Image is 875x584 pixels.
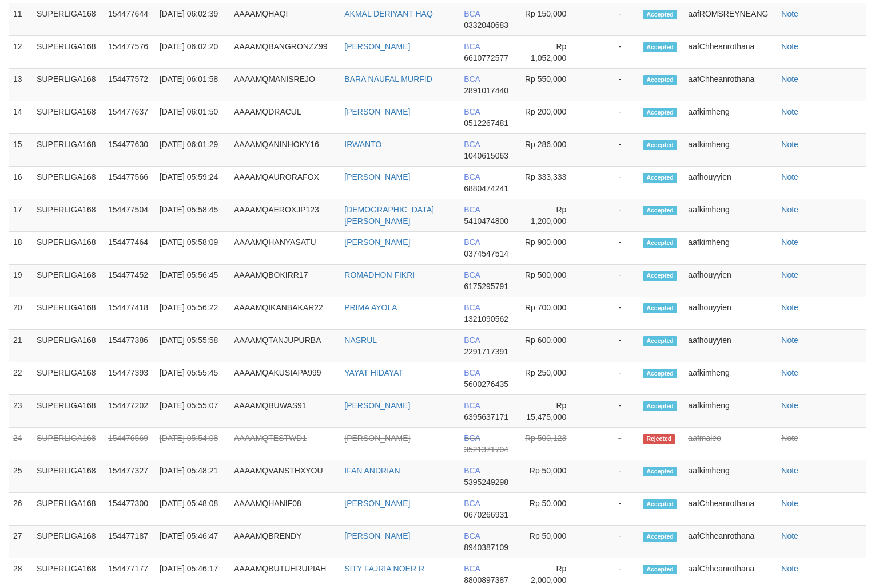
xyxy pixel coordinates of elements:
span: 8940387109 [464,543,508,552]
a: AKMAL DERIYANT HAQ [344,9,433,18]
a: Note [781,531,798,540]
span: Accepted [643,140,677,150]
td: AAAAMQHANIF08 [229,493,340,526]
td: AAAAMQHANYASATU [229,232,340,265]
a: Note [781,74,798,84]
td: SUPERLIGA168 [32,428,104,460]
td: aafChheanrothana [683,493,777,526]
td: Rp 250,000 [519,362,584,395]
td: AAAAMQBANGRONZZ99 [229,36,340,69]
td: Rp 15,475,000 [519,395,584,428]
td: 154477300 [104,493,155,526]
td: SUPERLIGA168 [32,232,104,265]
span: BCA [464,303,480,312]
td: 154476569 [104,428,155,460]
td: aafChheanrothana [683,69,777,101]
td: Rp 550,000 [519,69,584,101]
td: Rp 333,333 [519,167,584,199]
a: [PERSON_NAME] [344,531,410,540]
span: BCA [464,238,480,247]
span: 6395637171 [464,412,508,421]
td: SUPERLIGA168 [32,36,104,69]
a: [PERSON_NAME] [344,42,410,51]
td: 18 [9,232,32,265]
span: BCA [464,368,480,377]
span: Accepted [643,532,677,542]
span: BCA [464,107,480,116]
span: 1040615063 [464,151,508,160]
td: - [583,199,638,232]
td: aafkimheng [683,199,777,232]
a: PRIMA AYOLA [344,303,397,312]
td: - [583,460,638,493]
span: BCA [464,336,480,345]
td: SUPERLIGA168 [32,297,104,330]
td: AAAAMQVANSTHXYOU [229,460,340,493]
a: [PERSON_NAME] [344,107,410,116]
td: [DATE] 05:54:08 [155,428,230,460]
td: 154477202 [104,395,155,428]
td: aafkimheng [683,362,777,395]
span: 0512267481 [464,119,508,128]
span: BCA [464,74,480,84]
a: SITY FAJRIA NOER R [344,564,424,573]
td: 154477644 [104,3,155,36]
td: Rp 500,000 [519,265,584,297]
td: AAAAMQTANJUPURBA [229,330,340,362]
td: [DATE] 05:46:47 [155,526,230,558]
td: Rp 150,000 [519,3,584,36]
span: 0374547514 [464,249,508,258]
td: SUPERLIGA168 [32,3,104,36]
td: 154477637 [104,101,155,134]
td: aafROMSREYNEANG [683,3,777,36]
td: 154477418 [104,297,155,330]
a: Note [781,42,798,51]
td: - [583,69,638,101]
td: aafkimheng [683,232,777,265]
td: aafkimheng [683,134,777,167]
td: - [583,428,638,460]
a: Note [781,238,798,247]
a: [DEMOGRAPHIC_DATA][PERSON_NAME] [344,205,434,226]
td: - [583,493,638,526]
span: Accepted [643,467,677,476]
td: Rp 286,000 [519,134,584,167]
td: [DATE] 05:59:24 [155,167,230,199]
td: - [583,330,638,362]
a: Note [781,433,798,443]
span: BCA [464,499,480,508]
span: BCA [464,401,480,410]
td: 19 [9,265,32,297]
td: SUPERLIGA168 [32,134,104,167]
span: 6610772577 [464,53,508,62]
td: [DATE] 05:55:07 [155,395,230,428]
td: [DATE] 06:02:20 [155,36,230,69]
td: [DATE] 05:58:45 [155,199,230,232]
span: BCA [464,564,480,573]
span: 6880474241 [464,184,508,193]
td: 17 [9,199,32,232]
span: Accepted [643,206,677,215]
td: 154477327 [104,460,155,493]
td: aafhouyyien [683,330,777,362]
a: Note [781,9,798,18]
a: [PERSON_NAME] [344,238,410,247]
td: SUPERLIGA168 [32,460,104,493]
a: YAYAT HIDAYAT [344,368,403,377]
td: [DATE] 06:01:50 [155,101,230,134]
a: IFAN ANDRIAN [344,466,400,475]
a: IRWANTO [344,140,381,149]
td: 20 [9,297,32,330]
td: - [583,395,638,428]
td: Rp 200,000 [519,101,584,134]
span: Rejected [643,434,675,444]
td: aafmaleo [683,428,777,460]
a: Note [781,499,798,508]
td: - [583,167,638,199]
td: AAAAMQDRACUL [229,101,340,134]
span: BCA [464,172,480,181]
a: NASRUL [344,336,377,345]
td: AAAAMQBOKIRR17 [229,265,340,297]
td: aafhouyyien [683,167,777,199]
td: 154477452 [104,265,155,297]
